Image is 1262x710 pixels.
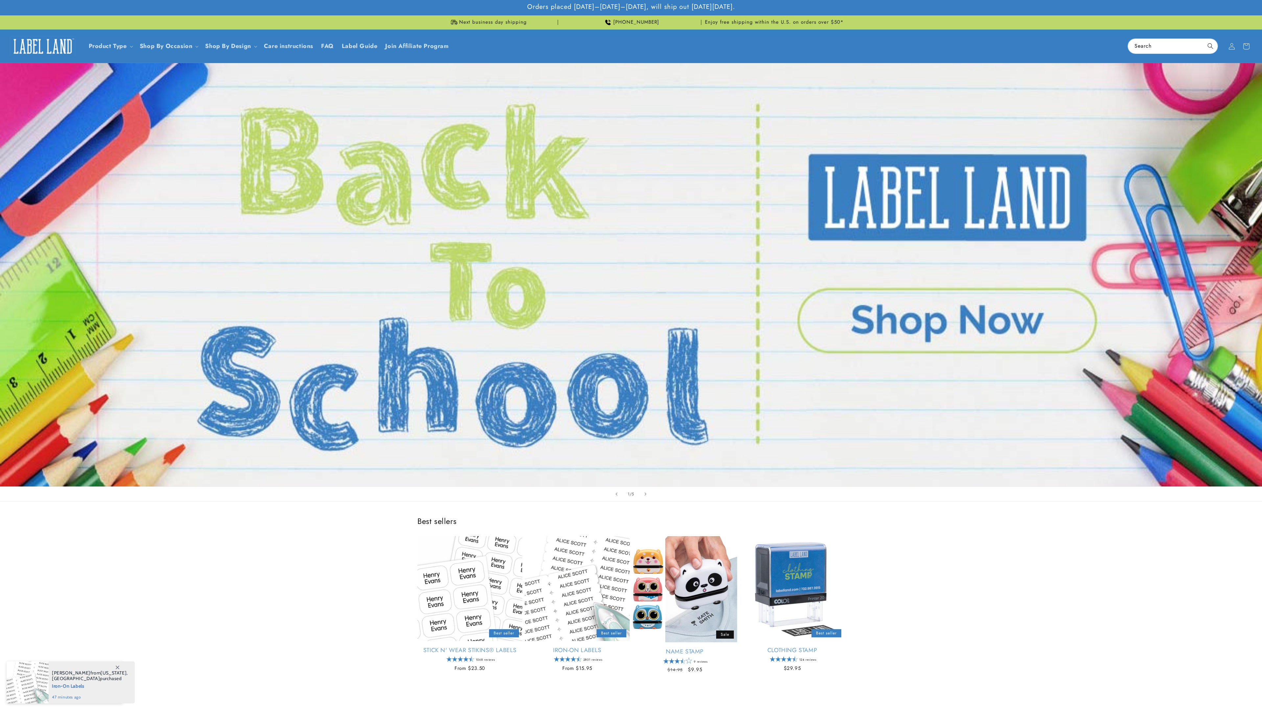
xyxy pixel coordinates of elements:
[52,681,128,690] span: Iron-On Labels
[527,3,735,11] span: Orders placed [DATE]–[DATE]–[DATE], will ship out [DATE][DATE].
[417,647,522,654] a: Stick N' Wear Stikins® Labels
[140,42,193,50] span: Shop By Occasion
[89,42,127,50] a: Product Type
[459,19,527,26] span: Next business day shipping
[632,648,737,655] a: Name Stamp
[264,42,313,50] span: Care instructions
[10,36,76,57] img: Label Land
[417,516,845,526] h2: Best sellers
[85,38,136,54] summary: Product Type
[260,38,317,54] a: Care instructions
[136,38,201,54] summary: Shop By Occasion
[632,491,634,497] span: 5
[321,42,334,50] span: FAQ
[342,42,378,50] span: Label Guide
[101,670,127,676] span: [US_STATE]
[338,38,382,54] a: Label Guide
[52,670,128,681] span: from , purchased
[609,487,624,501] button: Previous slide
[201,38,260,54] summary: Shop By Design
[561,15,701,29] div: Announcement
[52,675,100,681] span: [GEOGRAPHIC_DATA]
[628,491,630,497] span: 1
[52,694,128,700] span: 47 minutes ago
[52,670,90,676] span: [PERSON_NAME]
[1203,39,1218,53] button: Search
[525,647,630,654] a: Iron-On Labels
[740,647,845,654] a: Clothing Stamp
[205,42,251,50] a: Shop By Design
[704,15,845,29] div: Announcement
[317,38,338,54] a: FAQ
[385,42,449,50] span: Join Affiliate Program
[638,487,653,501] button: Next slide
[417,536,845,679] ul: Slider
[613,19,659,26] span: [PHONE_NUMBER]
[630,491,632,497] span: /
[8,34,78,59] a: Label Land
[705,19,844,26] span: Enjoy free shipping within the U.S. on orders over $50*
[381,38,453,54] a: Join Affiliate Program
[417,15,558,29] div: Announcement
